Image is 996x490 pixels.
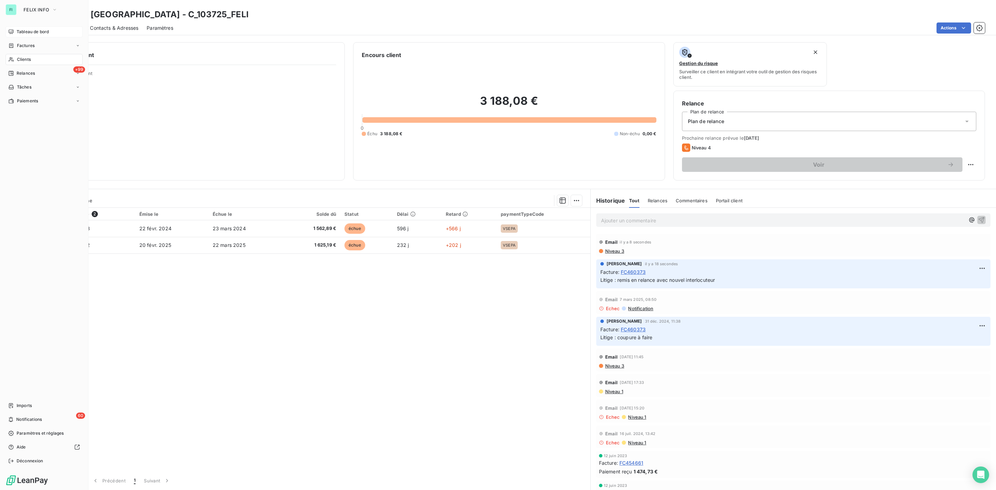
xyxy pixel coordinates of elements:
[90,25,138,31] span: Contacts & Adresses
[503,243,516,247] span: VSEPA
[645,319,681,323] span: 31 déc. 2024, 11:38
[362,94,656,115] h2: 3 188,08 €
[627,414,646,420] span: Niveau 1
[605,354,618,360] span: Email
[606,306,620,311] span: Echec
[604,483,627,488] span: 12 juin 2023
[744,135,759,141] span: [DATE]
[17,403,32,409] span: Imports
[605,389,623,394] span: Niveau 1
[605,431,618,436] span: Email
[599,459,618,466] span: Facture :
[147,25,173,31] span: Paramètres
[139,211,204,217] div: Émise le
[17,56,31,63] span: Clients
[643,131,656,137] span: 0,00 €
[139,242,171,248] span: 20 févr. 2025
[367,131,377,137] span: Échu
[92,211,98,217] span: 2
[344,240,365,250] span: échue
[607,318,642,324] span: [PERSON_NAME]
[600,326,619,333] span: Facture :
[17,458,43,464] span: Déconnexion
[139,225,172,231] span: 22 févr. 2024
[17,444,26,450] span: Aide
[620,380,644,385] span: [DATE] 17:33
[604,454,627,458] span: 12 juin 2023
[17,98,38,104] span: Paiements
[620,297,656,302] span: 7 mars 2025, 08:50
[65,211,131,217] div: Référence
[679,61,718,66] span: Gestion du risque
[213,225,246,231] span: 23 mars 2024
[16,416,42,423] span: Notifications
[213,211,279,217] div: Échue le
[605,297,618,302] span: Email
[503,226,516,231] span: VSEPA
[648,198,667,203] span: Relances
[42,51,336,59] h6: Informations client
[344,223,365,234] span: échue
[73,66,85,73] span: +99
[605,405,618,411] span: Email
[606,440,620,445] span: Echec
[24,7,49,12] span: FELIX INFO
[397,211,437,217] div: Délai
[76,413,85,419] span: 60
[620,355,644,359] span: [DATE] 11:45
[692,145,711,150] span: Niveau 4
[645,262,678,266] span: il y a 18 secondes
[213,242,246,248] span: 22 mars 2025
[362,51,401,59] h6: Encours client
[676,198,708,203] span: Commentaires
[634,468,658,475] span: 1 474,73 €
[620,131,640,137] span: Non-échu
[501,211,586,217] div: paymentTypeCode
[716,198,743,203] span: Portail client
[621,326,646,333] span: FC460373
[17,84,31,90] span: Tâches
[288,225,336,232] span: 1 562,89 €
[446,211,492,217] div: Retard
[605,380,618,385] span: Email
[619,459,643,466] span: FC454661
[629,198,639,203] span: Tout
[682,157,962,172] button: Voir
[591,196,625,205] h6: Historique
[972,466,989,483] div: Open Intercom Messenger
[446,242,461,248] span: +202 j
[88,473,130,488] button: Précédent
[606,414,620,420] span: Echec
[600,277,715,283] span: Litige : remis en relance avec nouvel interlocuteur
[446,225,461,231] span: +566 j
[620,406,644,410] span: [DATE] 15:20
[600,268,619,276] span: Facture :
[600,334,653,340] span: Litige : coupure à faire
[17,70,35,76] span: Relances
[6,4,17,15] div: FI
[397,242,409,248] span: 232 j
[605,248,624,254] span: Niveau 3
[61,8,249,21] h3: SIMRA [GEOGRAPHIC_DATA] - C_103725_FELI
[6,475,48,486] img: Logo LeanPay
[607,261,642,267] span: [PERSON_NAME]
[17,29,49,35] span: Tableau de bord
[690,162,947,167] span: Voir
[17,43,35,49] span: Factures
[397,225,409,231] span: 596 j
[627,306,653,311] span: Notification
[130,473,140,488] button: 1
[288,211,336,217] div: Solde dû
[679,69,821,80] span: Surveiller ce client en intégrant votre outil de gestion des risques client.
[937,22,971,34] button: Actions
[288,242,336,249] span: 1 625,19 €
[344,211,389,217] div: Statut
[140,473,175,488] button: Suivant
[620,432,655,436] span: 16 juil. 2024, 13:42
[134,477,136,484] span: 1
[380,131,403,137] span: 3 188,08 €
[682,135,976,141] span: Prochaine relance prévue le
[605,363,624,369] span: Niveau 3
[56,71,336,80] span: Propriétés Client
[605,239,618,245] span: Email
